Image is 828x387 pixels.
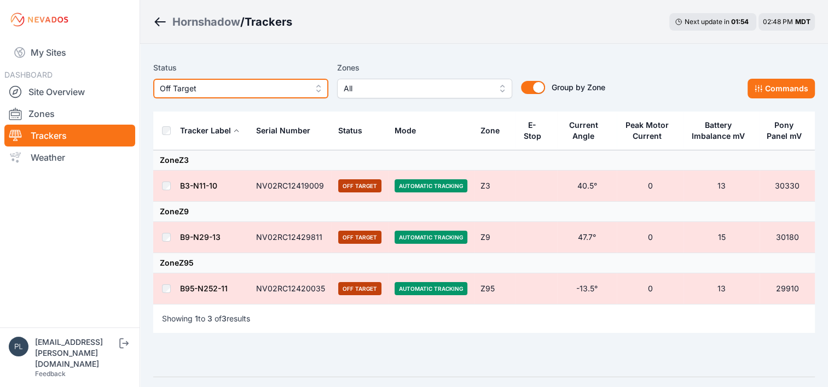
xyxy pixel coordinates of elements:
[395,118,425,144] button: Mode
[690,120,746,142] div: Battery Imbalance mV
[685,17,729,26] span: Next update in
[617,222,684,253] td: 0
[35,337,117,370] div: [EMAIL_ADDRESS][PERSON_NAME][DOMAIN_NAME]
[480,125,500,136] div: Zone
[250,273,332,304] td: NV02RC12420035
[760,171,815,202] td: 30330
[4,81,135,103] a: Site Overview
[338,125,362,136] div: Status
[474,171,515,202] td: Z3
[153,202,815,222] td: Zone Z9
[763,17,793,26] span: 02:48 PM
[557,273,617,304] td: -13.5°
[256,118,319,144] button: Serial Number
[153,150,815,171] td: Zone Z3
[338,282,381,295] span: Off Target
[160,82,306,95] span: Off Target
[337,61,512,74] label: Zones
[731,17,751,26] div: 01 : 54
[222,314,227,323] span: 3
[180,232,221,242] a: B9-N29-13
[623,120,671,142] div: Peak Motor Current
[250,171,332,202] td: NV02RC12419009
[684,171,760,202] td: 13
[617,171,684,202] td: 0
[35,370,66,378] a: Feedback
[684,222,760,253] td: 15
[474,222,515,253] td: Z9
[395,125,416,136] div: Mode
[338,231,381,244] span: Off Target
[760,222,815,253] td: 30180
[207,314,212,323] span: 3
[180,125,231,136] div: Tracker Label
[338,179,381,192] span: Off Target
[766,120,802,142] div: Pony Panel mV
[153,253,815,273] td: Zone Z95
[240,14,245,30] span: /
[4,125,135,146] a: Trackers
[557,222,617,253] td: 47.7°
[395,282,467,295] span: Automatic Tracking
[684,273,760,304] td: 13
[337,79,512,98] button: All
[180,118,240,144] button: Tracker Label
[623,112,677,149] button: Peak Motor Current
[180,181,217,190] a: B3-N11-10
[795,17,810,26] span: MDT
[250,222,332,253] td: NV02RC12429811
[4,39,135,66] a: My Sites
[4,146,135,168] a: Weather
[9,11,70,28] img: Nevados
[344,82,490,95] span: All
[153,61,328,74] label: Status
[4,70,53,79] span: DASHBOARD
[564,112,610,149] button: Current Angle
[480,118,508,144] button: Zone
[338,118,371,144] button: Status
[245,14,292,30] h3: Trackers
[153,79,328,98] button: Off Target
[552,83,605,92] span: Group by Zone
[395,179,467,192] span: Automatic Tracking
[522,112,551,149] button: E-Stop
[172,14,240,30] a: Hornshadow
[4,103,135,125] a: Zones
[617,273,684,304] td: 0
[564,120,603,142] div: Current Angle
[557,171,617,202] td: 40.5°
[195,314,198,323] span: 1
[766,112,808,149] button: Pony Panel mV
[9,337,28,356] img: plsmith@sundt.com
[474,273,515,304] td: Z95
[760,273,815,304] td: 29910
[690,112,753,149] button: Battery Imbalance mV
[522,120,543,142] div: E-Stop
[395,231,467,244] span: Automatic Tracking
[748,79,815,98] button: Commands
[180,284,228,293] a: B95-N252-11
[153,8,292,36] nav: Breadcrumb
[162,313,250,324] p: Showing to of results
[256,125,310,136] div: Serial Number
